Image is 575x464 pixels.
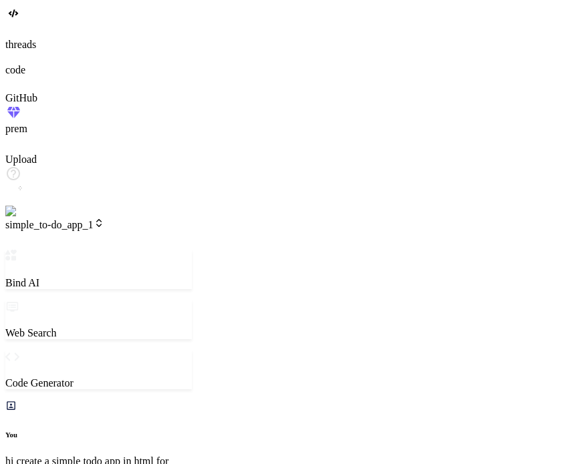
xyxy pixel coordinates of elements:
[5,327,192,339] p: Web Search
[5,123,27,134] label: prem
[5,154,37,165] label: Upload
[5,39,36,50] label: threads
[5,277,192,289] p: Bind AI
[5,431,192,439] h6: You
[5,92,37,103] label: GitHub
[5,206,49,218] img: settings
[5,219,104,230] span: simple_to-do_app_1
[5,64,25,75] label: code
[5,377,192,389] p: Code Generator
